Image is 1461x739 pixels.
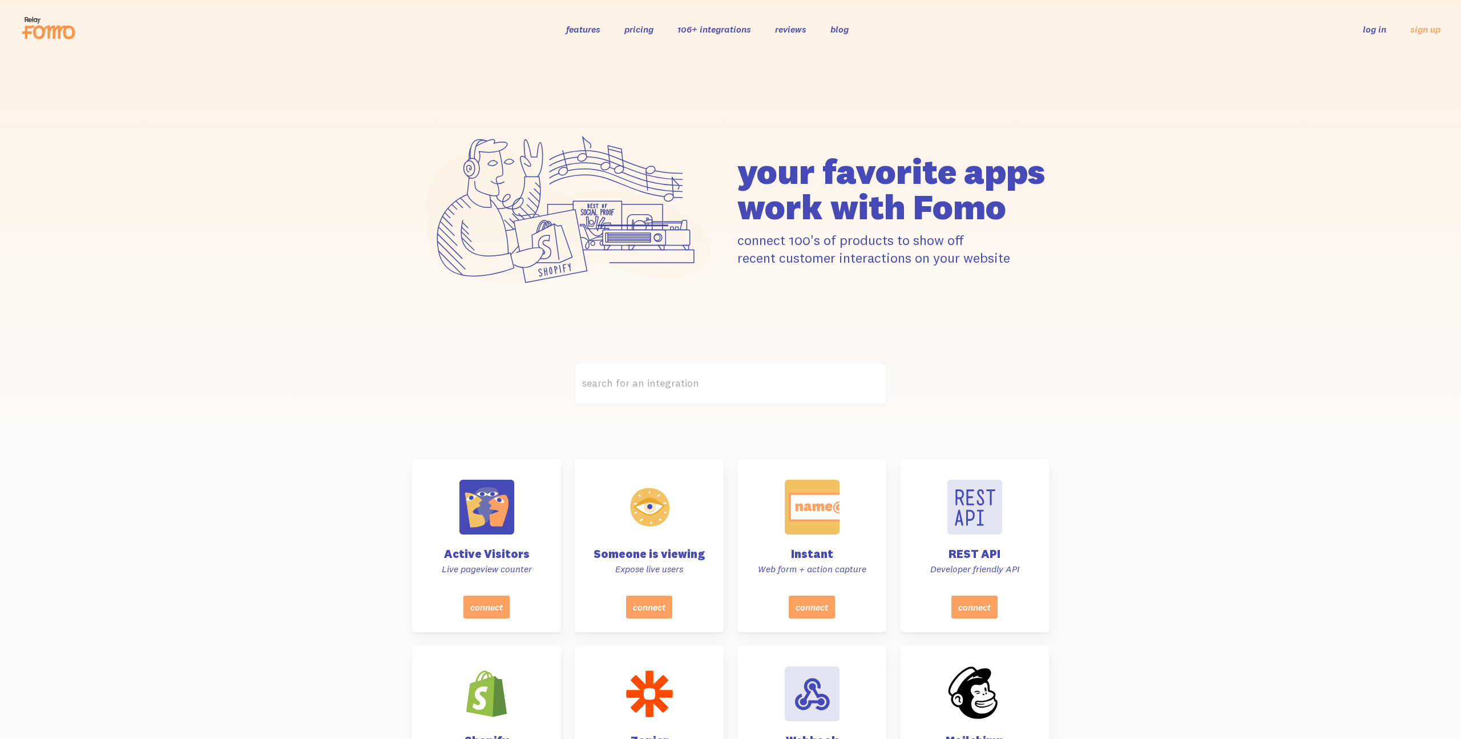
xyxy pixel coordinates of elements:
a: Someone is viewing Expose live users connect [575,459,724,632]
h4: Instant [751,548,873,560]
a: blog [830,23,849,35]
h4: Active Visitors [426,548,547,560]
p: Expose live users [588,563,710,575]
h4: Someone is viewing [588,548,710,560]
a: features [566,23,600,35]
a: sign up [1410,23,1440,35]
button: connect [626,596,672,618]
p: Developer friendly API [914,563,1035,575]
a: Active Visitors Live pageview counter connect [412,459,561,632]
a: log in [1363,23,1386,35]
p: Live pageview counter [426,563,547,575]
button: connect [463,596,510,618]
button: connect [789,596,835,618]
h4: REST API [914,548,1035,560]
a: pricing [624,23,653,35]
p: connect 100's of products to show off recent customer interactions on your website [737,231,1049,267]
a: 106+ integrations [677,23,751,35]
h1: your favorite apps work with Fomo [737,154,1049,224]
a: REST API Developer friendly API connect [900,459,1049,632]
label: search for an integration [575,363,886,404]
a: reviews [775,23,806,35]
p: Web form + action capture [751,563,873,575]
button: connect [951,596,998,618]
a: Instant Web form + action capture connect [737,459,886,632]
